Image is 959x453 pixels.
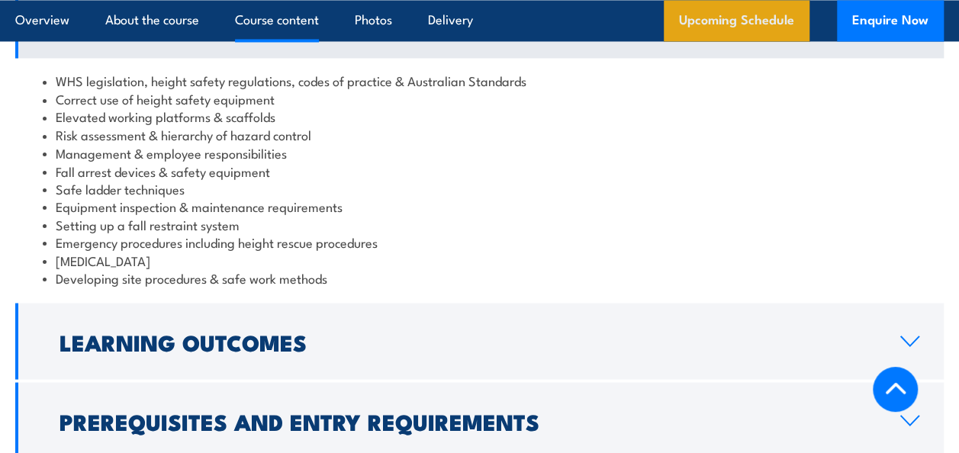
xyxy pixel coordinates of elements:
[43,143,916,161] li: Management & employee responsibilities
[60,410,876,430] h2: Prerequisites and Entry Requirements
[43,90,916,108] li: Correct use of height safety equipment
[43,197,916,214] li: Equipment inspection & maintenance requirements
[43,108,916,125] li: Elevated working platforms & scaffolds
[43,233,916,250] li: Emergency procedures including height rescue procedures
[43,72,916,89] li: WHS legislation, height safety regulations, codes of practice & Australian Standards
[43,251,916,268] li: [MEDICAL_DATA]
[43,215,916,233] li: Setting up a fall restraint system
[43,268,916,286] li: Developing site procedures & safe work methods
[43,126,916,143] li: Risk assessment & hierarchy of hazard control
[43,162,916,179] li: Fall arrest devices & safety equipment
[15,303,944,379] a: Learning Outcomes
[43,179,916,197] li: Safe ladder techniques
[60,331,876,351] h2: Learning Outcomes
